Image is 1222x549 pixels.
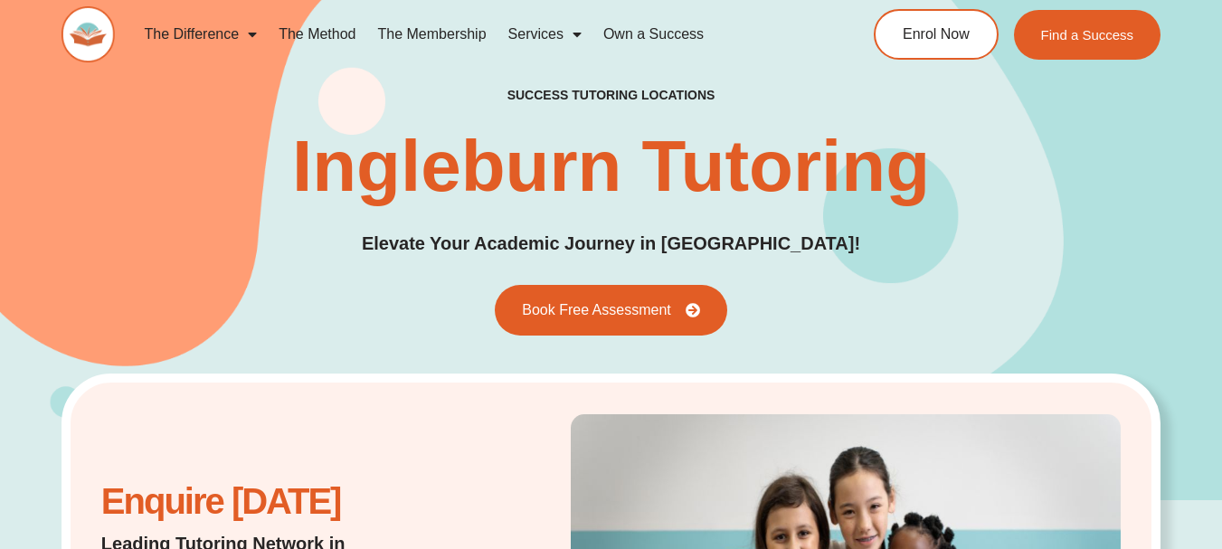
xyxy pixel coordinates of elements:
[268,14,366,55] a: The Method
[903,27,970,42] span: Enrol Now
[497,14,592,55] a: Services
[133,14,810,55] nav: Menu
[507,87,715,103] h2: success tutoring locations
[495,285,727,336] a: Book Free Assessment
[592,14,715,55] a: Own a Success
[1014,10,1161,60] a: Find a Success
[133,14,268,55] a: The Difference
[874,9,999,60] a: Enrol Now
[292,130,930,203] h1: Ingleburn Tutoring
[522,303,671,317] span: Book Free Assessment
[101,490,462,513] h2: Enquire [DATE]
[362,230,860,258] p: Elevate Your Academic Journey in [GEOGRAPHIC_DATA]!
[1041,28,1134,42] span: Find a Success
[367,14,497,55] a: The Membership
